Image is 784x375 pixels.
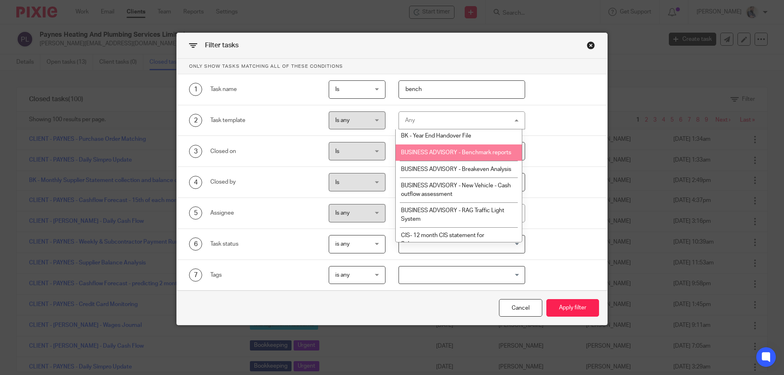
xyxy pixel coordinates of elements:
div: Task status [210,240,316,248]
span: BUSINESS ADVISORY - RAG Traffic Light System [401,208,504,222]
div: Tags [210,271,316,279]
span: BUSINESS ADVISORY - Breakeven Analysis [401,166,511,172]
button: Apply filter [546,299,599,317]
div: Search for option [399,266,526,284]
input: Search for option [400,268,521,282]
div: Close this dialog window [499,299,542,317]
div: Any [405,118,415,123]
span: is any [335,272,350,278]
div: 5 [189,206,202,220]
div: 6 [189,237,202,251]
span: Is any [335,210,350,216]
span: Is [335,180,339,185]
div: Search for option [399,235,526,253]
span: BUSINESS ADVISORY - New Vehicle - Cash outflow assessment [401,183,511,197]
div: Closed by [210,178,316,186]
span: Is any [335,118,350,123]
span: Filter tasks [205,42,238,49]
div: 3 [189,145,202,158]
span: CIS- 12 month CIS statement for Subcontractors [401,233,484,247]
div: Closed on [210,147,316,155]
div: 7 [189,268,202,282]
div: Task name [210,85,316,93]
span: BK - Year End Handover File [401,133,471,139]
span: BUSINESS ADVISORY - Benchmark reports [401,150,511,155]
div: Assignee [210,209,316,217]
div: Task template [210,116,316,124]
input: Search for option [400,237,521,251]
span: Is [335,149,339,154]
div: 4 [189,176,202,189]
p: Only show tasks matching all of these conditions [177,59,607,74]
span: is any [335,241,350,247]
div: Close this dialog window [587,41,595,49]
span: Is [335,87,339,92]
div: 1 [189,83,202,96]
div: 2 [189,114,202,127]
